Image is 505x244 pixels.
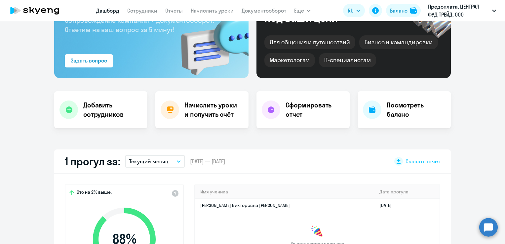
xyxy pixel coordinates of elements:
[77,189,112,197] span: Это на 2% выше,
[71,57,107,64] div: Задать вопрос
[195,185,374,199] th: Имя ученика
[294,4,311,17] button: Ещё
[264,1,377,23] div: Курсы английского под ваши цели
[191,7,234,14] a: Начислить уроки
[386,4,421,17] button: Балансbalance
[319,53,376,67] div: IT-специалистам
[65,54,113,67] button: Задать вопрос
[96,7,119,14] a: Дашборд
[264,35,355,49] div: Для общения и путешествий
[311,225,324,238] img: congrats
[374,185,440,199] th: Дата прогула
[127,7,157,14] a: Сотрудники
[264,53,315,67] div: Маркетологам
[410,7,417,14] img: balance
[348,7,354,15] span: RU
[406,158,440,165] span: Скачать отчет
[387,101,446,119] h4: Посмотреть баланс
[184,101,242,119] h4: Начислить уроки и получить счёт
[165,7,183,14] a: Отчеты
[83,101,142,119] h4: Добавить сотрудников
[428,3,489,19] p: Предоплата, ЦЕНТРАЛ ФУД ТРЕЙД, ООО
[425,3,499,19] button: Предоплата, ЦЕНТРАЛ ФУД ТРЕЙД, ООО
[242,7,286,14] a: Документооборот
[286,101,344,119] h4: Сформировать отчет
[294,7,304,15] span: Ещё
[190,158,225,165] span: [DATE] — [DATE]
[390,7,408,15] div: Баланс
[65,155,120,168] h2: 1 прогул за:
[200,202,290,208] a: [PERSON_NAME] Викторовна [PERSON_NAME]
[343,4,365,17] button: RU
[359,35,438,49] div: Бизнес и командировки
[172,4,249,78] img: bg-img
[379,202,397,208] a: [DATE]
[125,155,185,168] button: Текущий месяц
[129,157,169,165] p: Текущий месяц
